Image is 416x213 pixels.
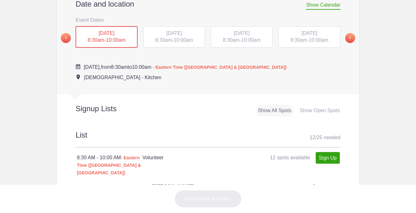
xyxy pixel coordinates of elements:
span: 10:00am [241,37,261,43]
span: [DEMOGRAPHIC_DATA] - Kitchen [84,75,161,80]
div: - [143,26,205,48]
h4: Volunteer [142,154,241,161]
div: 8:30 AM - 10:00 AM [77,154,142,177]
span: from to [84,64,287,70]
span: 12 spots available [270,155,310,160]
span: 8:30am [290,37,307,43]
span: 8:30am [111,64,128,70]
span: - Eastern Time ([GEOGRAPHIC_DATA] & [GEOGRAPHIC_DATA]) [77,155,141,175]
span: [DATE] [302,30,317,36]
button: [DATE] 8:30am-10:00am [143,26,206,48]
span: 10:00am [174,37,193,43]
span: [DATE] [99,30,114,36]
span: 8:30am [155,37,172,43]
a: Sign Up [316,152,340,164]
span: [DATE] [166,30,182,36]
span: Show Calendar [306,2,340,10]
div: - [76,26,138,48]
img: Event location [76,74,80,79]
div: Show All Spots [255,105,294,117]
div: - [278,26,340,48]
div: Show Open Spots [297,105,343,117]
p: x 2 [308,183,315,190]
div: 12 25 needed [310,133,340,142]
span: 8:30am [88,37,104,43]
button: [DATE] 8:30am-10:00am [75,26,138,48]
span: [DATE], [84,64,101,70]
span: 8:30am [223,37,240,43]
button: [DATE] 8:30am-10:00am [210,26,273,48]
span: 10:00am [309,37,328,43]
button: [DATE] 8:30am-10:00am [278,26,341,48]
h3: Event Dates [76,15,340,25]
span: 10:00am [106,37,125,43]
h2: Signup Lists [57,104,158,113]
span: [PERSON_NAME] [152,183,194,198]
h2: List [76,130,340,148]
img: Cal purple [76,64,81,69]
div: - [211,26,273,48]
span: / [315,135,317,140]
span: [DATE] [234,30,250,36]
button: Next: Review & Confirm [174,190,242,208]
span: - Eastern Time ([GEOGRAPHIC_DATA] & [GEOGRAPHIC_DATA]) [153,65,287,70]
span: 10:00am [132,64,151,70]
